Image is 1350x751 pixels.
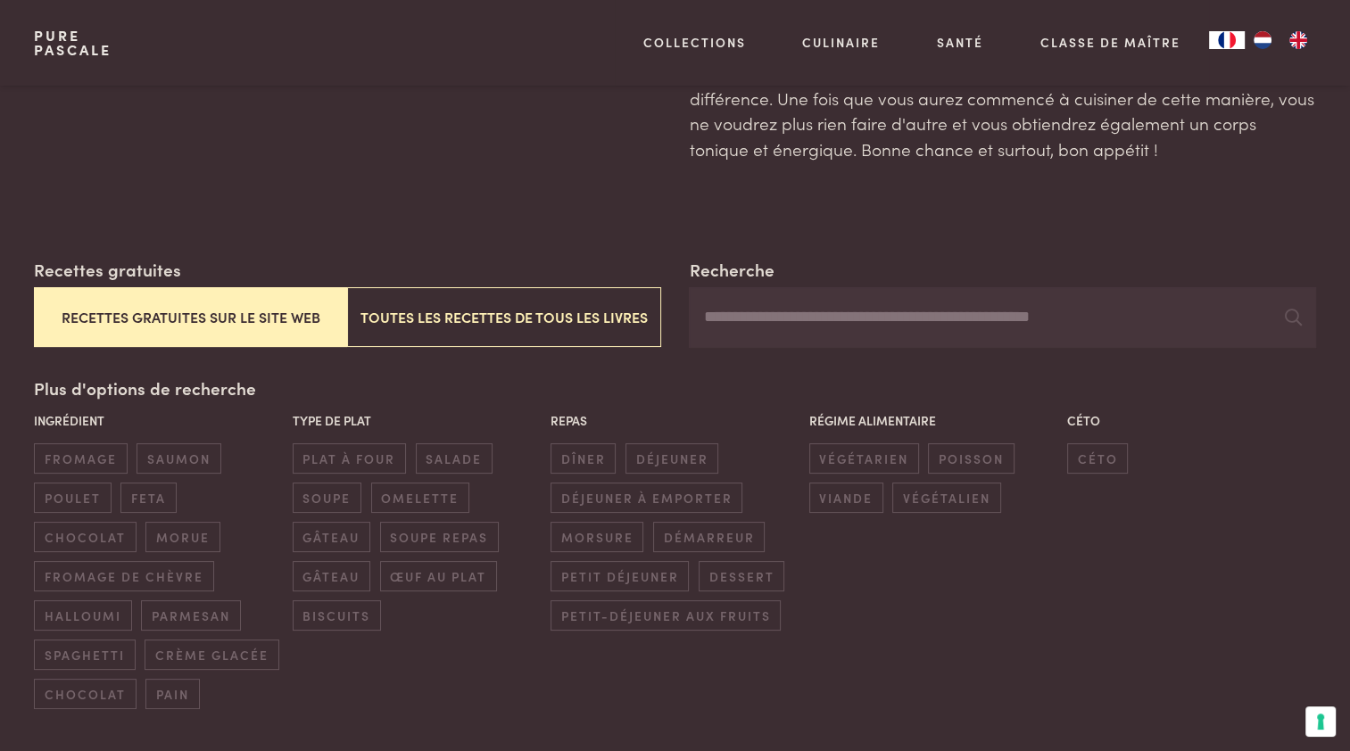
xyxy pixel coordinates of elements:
[551,411,799,430] p: Repas
[293,411,542,430] p: Type de plat
[928,443,1014,473] span: poisson
[380,561,497,590] span: œuf au plat
[145,679,199,708] span: pain
[371,483,469,512] span: omelette
[293,483,361,512] span: soupe
[1245,31,1280,49] a: NL
[380,522,499,551] span: soupe repas
[120,483,176,512] span: feta
[643,33,746,52] a: Collections
[1305,706,1336,737] button: Vos préférences en matière de consentement pour les technologies de suivi
[145,640,278,669] span: crème glacée
[551,483,742,512] span: déjeuner à emporter
[892,483,1000,512] span: végétalien
[347,287,660,347] button: Toutes les recettes de tous les livres
[34,443,127,473] span: fromage
[802,33,880,52] a: Culinaire
[699,561,784,590] span: dessert
[1209,31,1316,49] aside: Language selected: Français
[809,483,883,512] span: viande
[809,411,1058,430] p: Régime alimentaire
[145,522,219,551] span: morue
[1280,31,1316,49] a: EN
[653,522,765,551] span: démarreur
[689,257,774,283] label: Recherche
[34,411,283,430] p: Ingrédient
[141,600,240,630] span: parmesan
[1245,31,1316,49] ul: Language list
[293,443,406,473] span: plat à four
[34,287,347,347] button: Recettes gratuites sur le site web
[34,483,111,512] span: poulet
[689,9,1315,162] p: Vous voulez découvrir par vous-même ce que les aliments naturels vous apportent ? Commencez tout ...
[34,600,131,630] span: halloumi
[1040,33,1180,52] a: Classe de maître
[809,443,919,473] span: végétarien
[416,443,493,473] span: salade
[34,561,213,590] span: fromage de chèvre
[551,443,616,473] span: dîner
[293,522,370,551] span: gâteau
[34,29,112,57] a: PurePascale
[137,443,220,473] span: saumon
[551,561,689,590] span: petit déjeuner
[34,522,136,551] span: chocolat
[1067,443,1128,473] span: céto
[551,600,781,630] span: petit-déjeuner aux fruits
[1209,31,1245,49] a: FR
[293,561,370,590] span: gâteau
[34,257,181,283] label: Recettes gratuites
[625,443,718,473] span: déjeuner
[1209,31,1245,49] div: Language
[34,640,135,669] span: spaghetti
[293,600,381,630] span: biscuits
[551,522,643,551] span: morsure
[937,33,983,52] a: Santé
[1067,411,1316,430] p: Céto
[34,679,136,708] span: chocolat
